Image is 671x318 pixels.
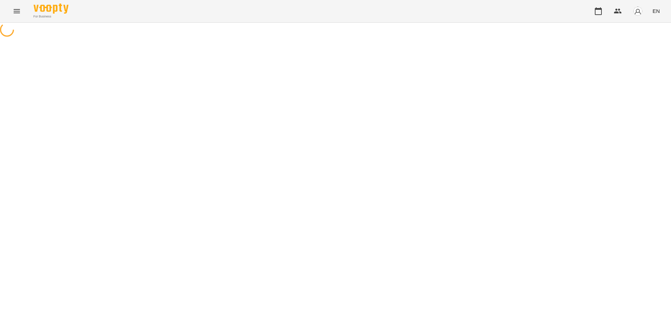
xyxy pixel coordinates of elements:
button: Menu [8,3,25,20]
button: EN [650,5,663,17]
img: Voopty Logo [34,3,68,14]
img: avatar_s.png [633,6,643,16]
span: EN [652,7,660,15]
span: For Business [34,14,68,19]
